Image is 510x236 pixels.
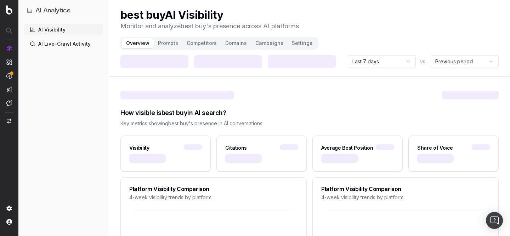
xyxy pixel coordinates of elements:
button: AI Analytics [27,6,100,16]
h1: AI Analytics [35,6,70,16]
div: Open Intercom Messenger [486,212,503,229]
h1: best buy AI Visibility [120,8,299,21]
img: Botify logo [6,5,12,15]
img: Intelligence [6,59,12,65]
div: Average Best Position [321,144,373,151]
div: 4-week visibility trends by platform [129,194,298,201]
button: Settings [288,38,317,48]
button: Prompts [154,38,182,48]
a: AI Visibility [24,24,103,35]
span: vs. [420,58,426,65]
div: 4-week visibility trends by platform [321,194,490,201]
img: Setting [6,206,12,211]
img: Switch project [7,119,11,123]
p: Monitor and analyze best buy 's presence across AI platforms [120,21,299,31]
img: My account [6,219,12,225]
img: Activation [6,73,12,79]
div: Platform Visibility Comparison [321,186,490,192]
button: Competitors [182,38,221,48]
button: Domains [221,38,251,48]
a: AI Live-Crawl Activity [24,38,103,50]
div: Key metrics showing best buy 's presence in AI conversations [120,120,499,127]
img: Assist [6,100,12,106]
div: Share of Voice [417,144,453,151]
div: Platform Visibility Comparison [129,186,298,192]
div: Citations [225,144,247,151]
div: How visible is best buy in AI search? [120,108,499,118]
div: Visibility [129,144,149,151]
button: Campaigns [251,38,288,48]
img: Studio [6,87,12,92]
img: Analytics [6,46,12,51]
button: Overview [122,38,154,48]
